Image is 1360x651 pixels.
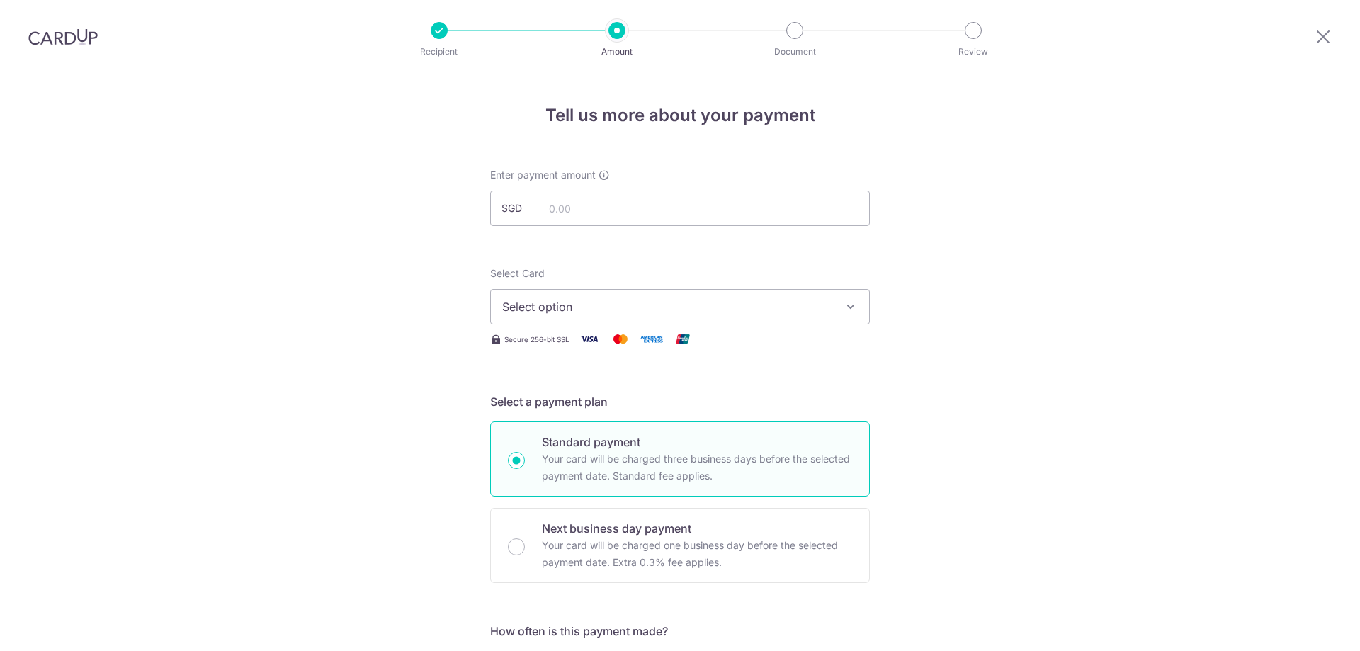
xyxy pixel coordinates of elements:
p: Recipient [387,45,492,59]
img: CardUp [28,28,98,45]
p: Amount [565,45,669,59]
p: Your card will be charged three business days before the selected payment date. Standard fee appl... [542,451,852,485]
button: Select option [490,289,870,324]
h4: Tell us more about your payment [490,103,870,128]
input: 0.00 [490,191,870,226]
p: Your card will be charged one business day before the selected payment date. Extra 0.3% fee applies. [542,537,852,571]
p: Document [742,45,847,59]
img: Visa [575,330,603,348]
p: Review [921,45,1026,59]
img: American Express [637,330,666,348]
span: Secure 256-bit SSL [504,334,569,345]
span: Enter payment amount [490,168,596,182]
img: Union Pay [669,330,697,348]
h5: Select a payment plan [490,393,870,410]
h5: How often is this payment made? [490,623,870,640]
span: translation missing: en.payables.payment_networks.credit_card.summary.labels.select_card [490,267,545,279]
p: Standard payment [542,434,852,451]
span: Select option [502,298,832,315]
span: SGD [501,201,538,215]
iframe: Opens a widget where you can find more information [1269,608,1346,644]
p: Next business day payment [542,520,852,537]
img: Mastercard [606,330,635,348]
